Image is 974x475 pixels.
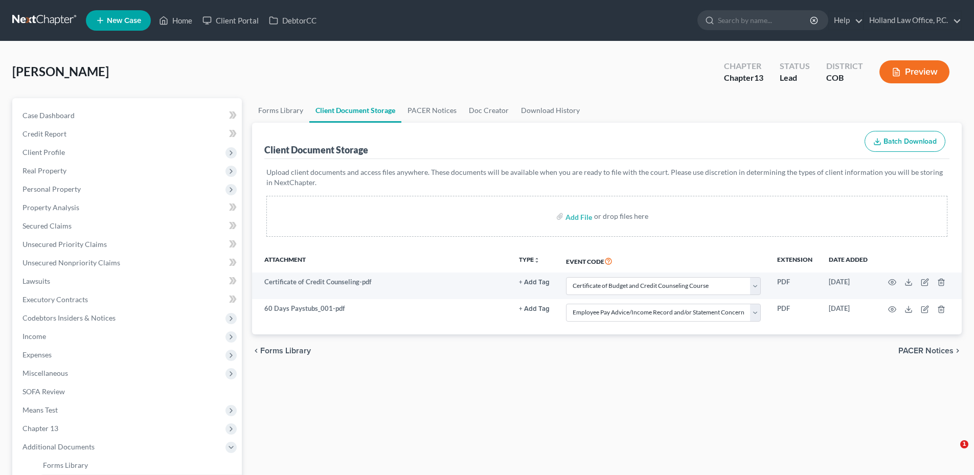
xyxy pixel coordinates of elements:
span: Expenses [22,350,52,359]
span: Personal Property [22,185,81,193]
a: Forms Library [35,456,242,474]
span: Chapter 13 [22,424,58,433]
span: [PERSON_NAME] [12,64,109,79]
span: Batch Download [884,137,937,146]
span: Case Dashboard [22,111,75,120]
div: or drop files here [594,211,648,221]
button: chevron_left Forms Library [252,347,311,355]
span: Forms Library [43,461,88,469]
a: DebtorCC [264,11,322,30]
a: + Add Tag [519,304,550,313]
div: Chapter [724,60,763,72]
span: Additional Documents [22,442,95,451]
span: 13 [754,73,763,82]
a: Client Portal [197,11,264,30]
div: Status [780,60,810,72]
span: PACER Notices [898,347,954,355]
a: Unsecured Priority Claims [14,235,242,254]
th: Date added [821,249,876,273]
iframe: Intercom live chat [939,440,964,465]
span: Property Analysis [22,203,79,212]
span: Executory Contracts [22,295,88,304]
span: Lawsuits [22,277,50,285]
a: Download History [515,98,586,123]
button: + Add Tag [519,279,550,286]
span: Unsecured Nonpriority Claims [22,258,120,267]
a: Doc Creator [463,98,515,123]
div: Lead [780,72,810,84]
div: District [826,60,863,72]
i: unfold_more [534,257,540,263]
a: Lawsuits [14,272,242,290]
span: Unsecured Priority Claims [22,240,107,248]
button: PACER Notices chevron_right [898,347,962,355]
span: Income [22,332,46,341]
i: chevron_right [954,347,962,355]
a: Holland Law Office, P.C. [864,11,961,30]
button: TYPEunfold_more [519,257,540,263]
td: 60 Days Paystubs_001-pdf [252,299,511,326]
p: Upload client documents and access files anywhere. These documents will be available when you are... [266,167,947,188]
input: Search by name... [718,11,811,30]
th: Attachment [252,249,511,273]
span: Means Test [22,405,58,414]
span: New Case [107,17,141,25]
a: Home [154,11,197,30]
th: Extension [769,249,821,273]
td: [DATE] [821,299,876,326]
span: Secured Claims [22,221,72,230]
th: Event Code [558,249,769,273]
a: PACER Notices [401,98,463,123]
div: Chapter [724,72,763,84]
span: SOFA Review [22,387,65,396]
button: + Add Tag [519,306,550,312]
td: [DATE] [821,273,876,299]
td: PDF [769,299,821,326]
a: Secured Claims [14,217,242,235]
a: Help [829,11,863,30]
td: Certificate of Credit Counseling-pdf [252,273,511,299]
span: Credit Report [22,129,66,138]
a: Forms Library [252,98,309,123]
i: chevron_left [252,347,260,355]
span: 1 [960,440,968,448]
span: Codebtors Insiders & Notices [22,313,116,322]
a: Property Analysis [14,198,242,217]
a: Case Dashboard [14,106,242,125]
div: COB [826,72,863,84]
a: Unsecured Nonpriority Claims [14,254,242,272]
button: Batch Download [865,131,945,152]
a: + Add Tag [519,277,550,287]
button: Preview [879,60,949,83]
a: Credit Report [14,125,242,143]
a: Executory Contracts [14,290,242,309]
td: PDF [769,273,821,299]
div: Client Document Storage [264,144,368,156]
a: Client Document Storage [309,98,401,123]
a: SOFA Review [14,382,242,401]
span: Forms Library [260,347,311,355]
span: Miscellaneous [22,369,68,377]
span: Real Property [22,166,66,175]
span: Client Profile [22,148,65,156]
